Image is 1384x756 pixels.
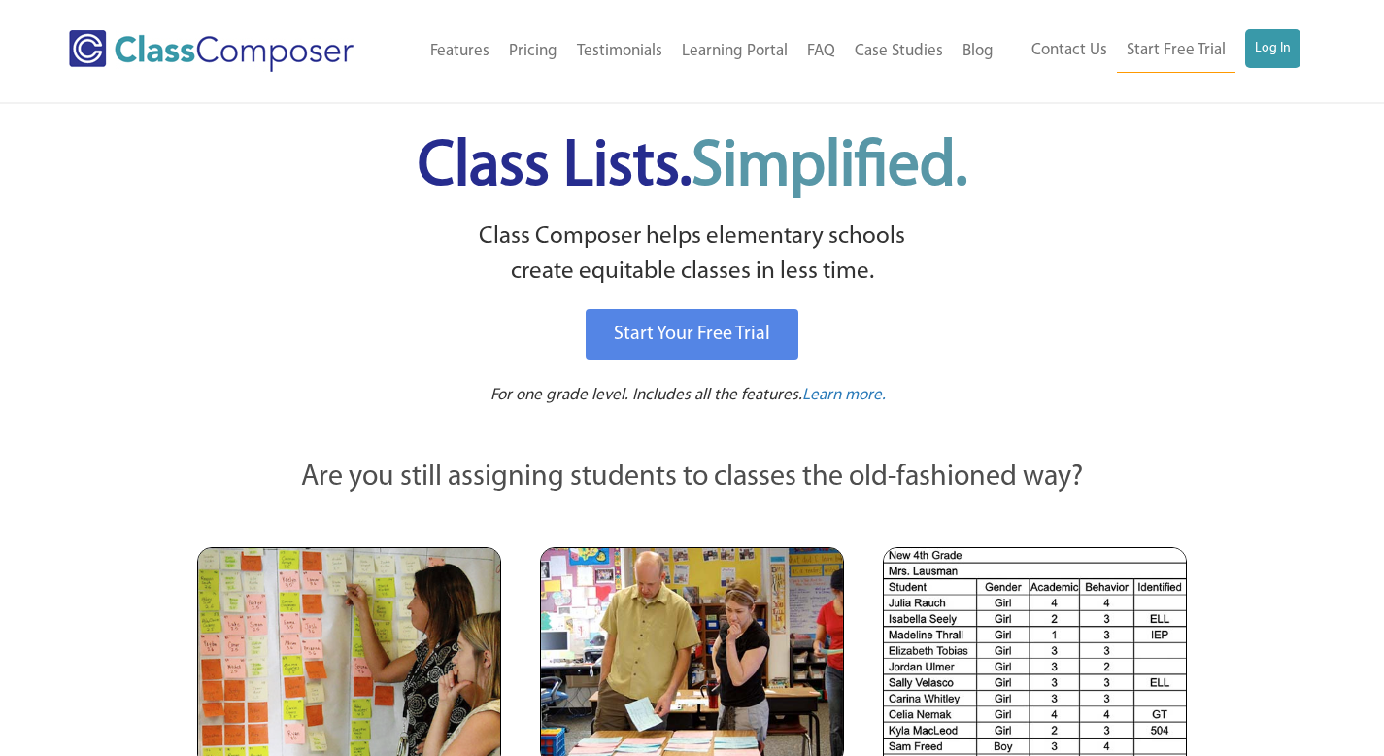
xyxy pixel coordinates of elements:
[499,30,567,73] a: Pricing
[802,387,886,403] span: Learn more.
[490,387,802,403] span: For one grade level. Includes all the features.
[1245,29,1300,68] a: Log In
[953,30,1003,73] a: Blog
[802,384,886,408] a: Learn more.
[197,457,1188,499] p: Are you still assigning students to classes the old-fashioned way?
[586,309,798,360] a: Start Your Free Trial
[614,325,770,344] span: Start Your Free Trial
[1117,29,1235,73] a: Start Free Trial
[1003,29,1300,73] nav: Header Menu
[194,220,1191,291] p: Class Composer helps elementary schools create equitable classes in less time.
[672,30,797,73] a: Learning Portal
[69,30,354,72] img: Class Composer
[797,30,845,73] a: FAQ
[395,30,1003,73] nav: Header Menu
[418,136,967,199] span: Class Lists.
[692,136,967,199] span: Simplified.
[421,30,499,73] a: Features
[567,30,672,73] a: Testimonials
[845,30,953,73] a: Case Studies
[1022,29,1117,72] a: Contact Us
